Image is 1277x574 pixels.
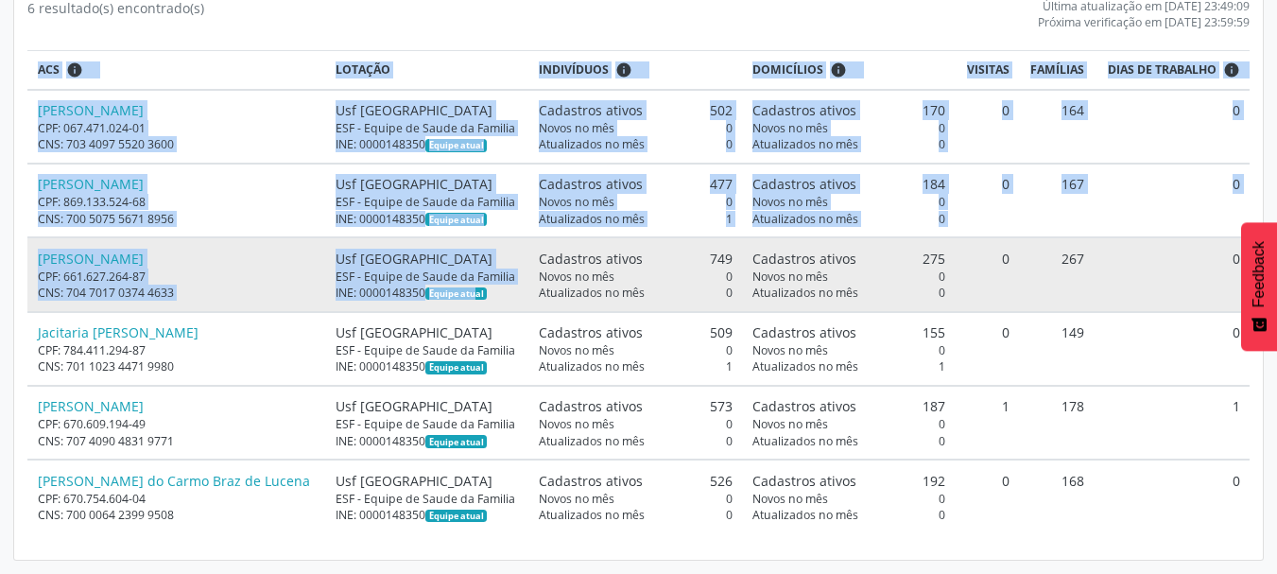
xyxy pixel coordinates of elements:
[752,396,856,416] span: Cadastros ativos
[1241,222,1277,351] button: Feedback - Mostrar pesquisa
[1251,241,1268,307] span: Feedback
[752,61,823,78] span: Domicílios
[752,249,946,269] div: 275
[1223,61,1240,78] i: Dias em que o(a) ACS fez pelo menos uma visita, ou ficha de cadastro individual ou cadastro domic...
[336,491,519,507] div: ESF - Equipe de Saude da Familia
[336,342,519,358] div: ESF - Equipe de Saude da Familia
[539,396,643,416] span: Cadastros ativos
[752,100,856,120] span: Cadastros ativos
[752,174,856,194] span: Cadastros ativos
[539,491,733,507] div: 0
[956,164,1019,237] td: 0
[956,460,1019,532] td: 0
[752,471,946,491] div: 192
[38,507,316,523] div: CNS: 700 0064 2399 9508
[425,435,487,448] span: Esta é a equipe atual deste Agente
[752,211,858,227] span: Atualizados no mês
[38,433,316,449] div: CNS: 707 4090 4831 9771
[539,269,614,285] span: Novos no mês
[752,211,946,227] div: 0
[539,100,643,120] span: Cadastros ativos
[1095,312,1250,386] td: 0
[336,249,519,269] div: Usf [GEOGRAPHIC_DATA]
[752,358,946,374] div: 1
[66,61,83,78] i: ACSs que estiveram vinculados a uma UBS neste período, mesmo sem produtividade.
[336,358,519,374] div: INE: 0000148350
[539,342,614,358] span: Novos no mês
[752,194,946,210] div: 0
[539,269,733,285] div: 0
[539,358,645,374] span: Atualizados no mês
[752,342,946,358] div: 0
[425,361,487,374] span: Esta é a equipe atual deste Agente
[539,136,645,152] span: Atualizados no mês
[38,120,316,136] div: CPF: 067.471.024-01
[1019,237,1095,311] td: 267
[336,120,519,136] div: ESF - Equipe de Saude da Familia
[752,491,828,507] span: Novos no mês
[752,322,856,342] span: Cadastros ativos
[539,194,614,210] span: Novos no mês
[539,211,733,227] div: 1
[539,194,733,210] div: 0
[1019,386,1095,460] td: 178
[38,416,316,432] div: CPF: 670.609.194-49
[539,433,733,449] div: 0
[425,213,487,226] span: Esta é a equipe atual deste Agente
[539,100,733,120] div: 502
[336,285,519,301] div: INE: 0000148350
[1095,90,1250,164] td: 0
[1108,61,1217,78] span: Dias de trabalho
[38,175,144,193] a: [PERSON_NAME]
[425,287,487,301] span: Equipe atual
[539,285,645,301] span: Atualizados no mês
[1038,14,1250,30] div: Próxima verificação em [DATE] 23:59:59
[539,433,645,449] span: Atualizados no mês
[539,507,733,523] div: 0
[752,416,828,432] span: Novos no mês
[539,249,733,269] div: 749
[539,416,733,432] div: 0
[336,136,519,152] div: INE: 0000148350
[752,471,856,491] span: Cadastros ativos
[38,397,144,415] a: [PERSON_NAME]
[539,249,643,269] span: Cadastros ativos
[325,51,528,90] th: Lotação
[38,136,316,152] div: CNS: 703 4097 5520 3600
[752,416,946,432] div: 0
[752,194,828,210] span: Novos no mês
[752,342,828,358] span: Novos no mês
[539,507,645,523] span: Atualizados no mês
[38,285,316,301] div: CNS: 704 7017 0374 4633
[1019,90,1095,164] td: 164
[38,342,316,358] div: CPF: 784.411.294-87
[956,90,1019,164] td: 0
[38,472,310,490] a: [PERSON_NAME] do Carmo Braz de Lucena
[1095,237,1250,311] td: 0
[1019,312,1095,386] td: 149
[539,211,645,227] span: Atualizados no mês
[38,61,60,78] span: ACS
[752,269,828,285] span: Novos no mês
[752,100,946,120] div: 170
[752,433,858,449] span: Atualizados no mês
[38,211,316,227] div: CNS: 700 5075 5671 8956
[752,285,858,301] span: Atualizados no mês
[539,174,643,194] span: Cadastros ativos
[539,358,733,374] div: 1
[752,396,946,416] div: 187
[1019,164,1095,237] td: 167
[336,416,519,432] div: ESF - Equipe de Saude da Familia
[38,194,316,210] div: CPF: 869.133.524-68
[539,471,643,491] span: Cadastros ativos
[752,136,858,152] span: Atualizados no mês
[752,120,828,136] span: Novos no mês
[336,396,519,416] div: Usf [GEOGRAPHIC_DATA]
[539,285,733,301] div: 0
[956,51,1019,90] th: Visitas
[752,285,946,301] div: 0
[752,269,946,285] div: 0
[38,358,316,374] div: CNS: 701 1023 4471 9980
[539,491,614,507] span: Novos no mês
[1019,51,1095,90] th: Famílias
